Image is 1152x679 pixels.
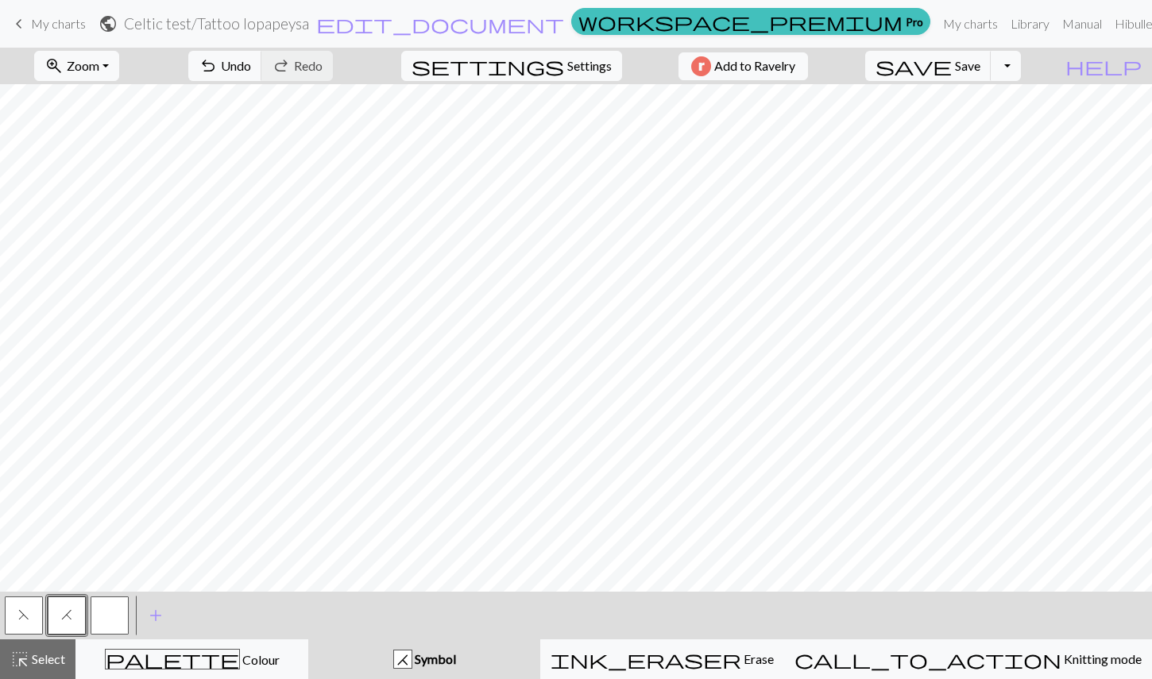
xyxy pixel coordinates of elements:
span: Add to Ravelry [714,56,795,76]
span: Knitting mode [1061,651,1142,666]
button: SettingsSettings [401,51,622,81]
span: Zoom [67,58,99,73]
span: edit_document [316,13,564,35]
button: Erase [540,639,784,679]
span: Save [955,58,980,73]
span: ink_eraser [551,648,741,670]
span: palette [106,648,239,670]
span: Select [29,651,65,666]
span: Erase [741,651,774,666]
span: k2tog [61,608,72,621]
button: F [5,596,43,635]
i: Settings [412,56,564,75]
button: H [48,596,86,635]
span: highlight_alt [10,648,29,670]
button: Undo [188,51,262,81]
button: H Symbol [308,639,540,679]
a: Manual [1056,8,1108,40]
button: Zoom [34,51,119,81]
span: public [99,13,118,35]
span: add [146,604,165,627]
button: Knitting mode [784,639,1152,679]
button: Save [865,51,992,81]
span: help [1065,55,1142,77]
span: Symbol [412,651,456,666]
span: Settings [567,56,612,75]
span: ssk [18,608,29,621]
button: Add to Ravelry [678,52,808,80]
img: Ravelry [691,56,711,76]
span: zoom_in [44,55,64,77]
h2: Celtic test / Tattoo lopapeysa [124,14,309,33]
span: undo [199,55,218,77]
span: call_to_action [794,648,1061,670]
span: My charts [31,16,86,31]
span: Colour [240,652,280,667]
button: Colour [75,639,308,679]
a: My charts [10,10,86,37]
a: Pro [571,8,930,35]
a: Library [1004,8,1056,40]
span: workspace_premium [578,10,903,33]
span: save [876,55,952,77]
span: settings [412,55,564,77]
a: My charts [937,8,1004,40]
div: H [394,650,412,669]
span: Undo [221,58,251,73]
span: keyboard_arrow_left [10,13,29,35]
